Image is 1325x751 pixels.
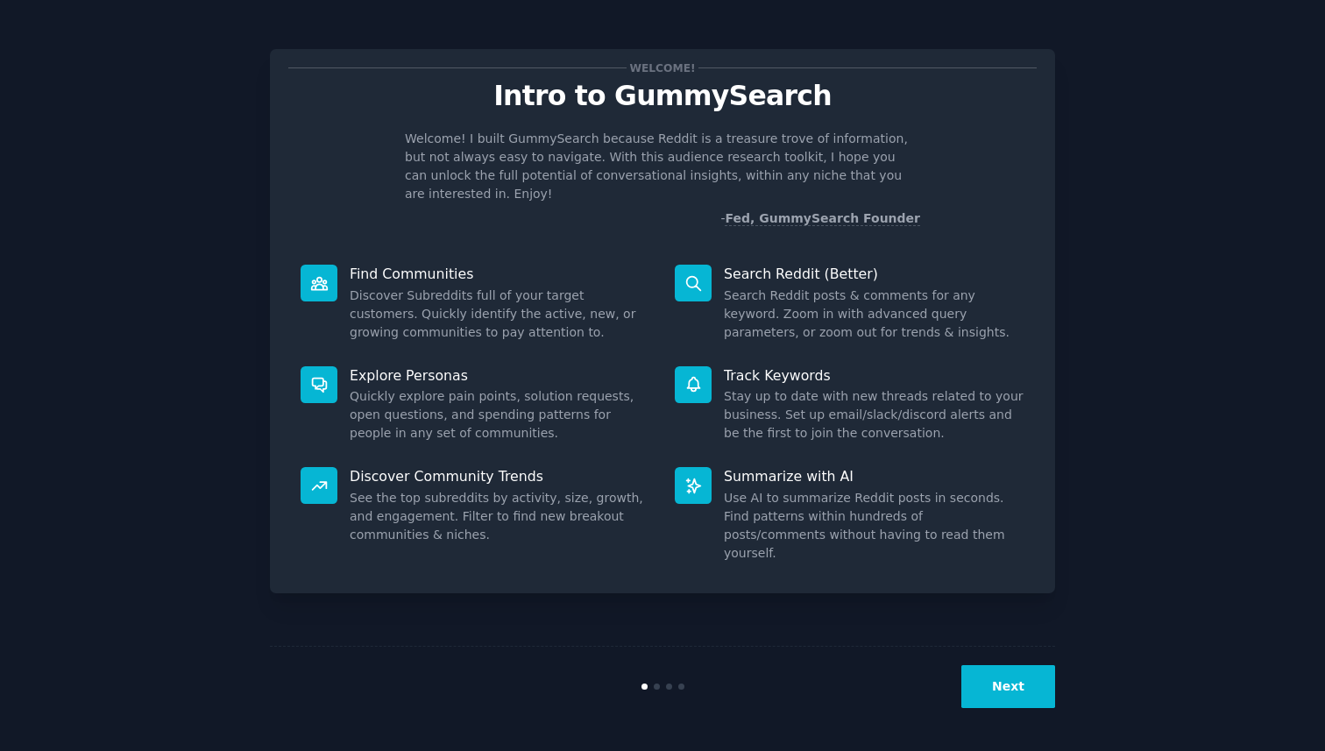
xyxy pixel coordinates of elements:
button: Next [961,665,1055,708]
dd: See the top subreddits by activity, size, growth, and engagement. Filter to find new breakout com... [350,489,650,544]
p: Explore Personas [350,366,650,385]
dd: Discover Subreddits full of your target customers. Quickly identify the active, new, or growing c... [350,287,650,342]
a: Fed, GummySearch Founder [725,211,920,226]
p: Find Communities [350,265,650,283]
span: Welcome! [627,59,698,77]
dd: Quickly explore pain points, solution requests, open questions, and spending patterns for people ... [350,387,650,443]
dd: Stay up to date with new threads related to your business. Set up email/slack/discord alerts and ... [724,387,1024,443]
p: Summarize with AI [724,467,1024,485]
p: Welcome! I built GummySearch because Reddit is a treasure trove of information, but not always ea... [405,130,920,203]
p: Intro to GummySearch [288,81,1037,111]
dd: Use AI to summarize Reddit posts in seconds. Find patterns within hundreds of posts/comments with... [724,489,1024,563]
p: Track Keywords [724,366,1024,385]
p: Search Reddit (Better) [724,265,1024,283]
dd: Search Reddit posts & comments for any keyword. Zoom in with advanced query parameters, or zoom o... [724,287,1024,342]
p: Discover Community Trends [350,467,650,485]
div: - [720,209,920,228]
